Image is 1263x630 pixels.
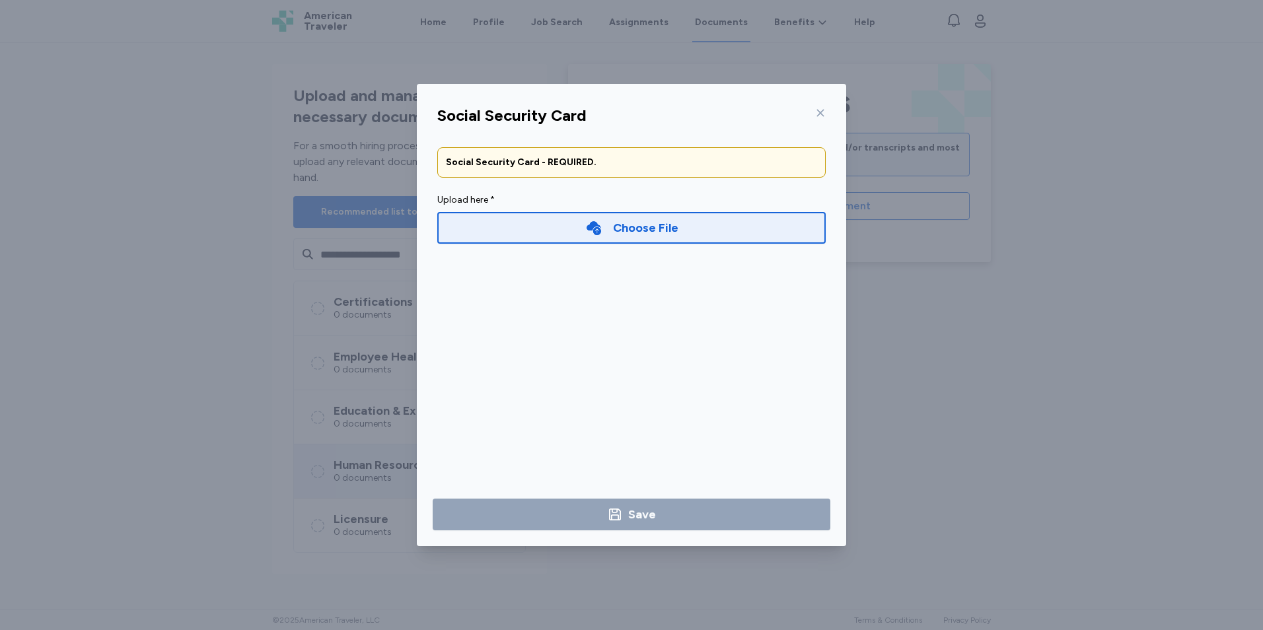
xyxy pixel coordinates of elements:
button: Save [433,499,830,530]
div: Social Security Card [437,105,587,126]
div: Upload here * [437,193,826,207]
div: Social Security Card - REQUIRED. [446,156,817,169]
div: Choose File [613,219,678,237]
div: Save [628,505,656,524]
